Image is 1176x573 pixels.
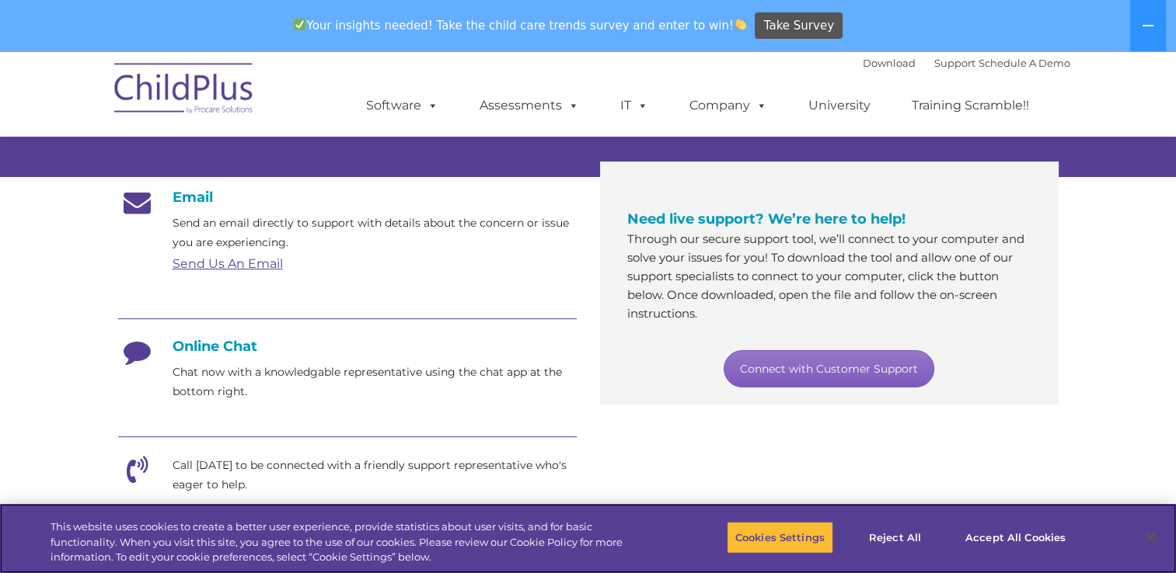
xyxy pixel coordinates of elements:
img: ✅ [294,19,305,30]
span: Need live support? We’re here to help! [627,210,906,227]
a: Send Us An Email [173,256,283,271]
font: | [863,57,1070,69]
h4: Online Chat [118,338,577,355]
button: Close [1134,520,1168,554]
div: This website uses cookies to create a better user experience, provide statistics about user visit... [51,519,647,565]
span: Your insights needed! Take the child care trends survey and enter to win! [288,10,753,40]
a: Company [674,90,783,121]
p: Chat now with a knowledgable representative using the chat app at the bottom right. [173,363,577,401]
p: Send an email directly to support with details about the concern or issue you are experiencing. [173,214,577,252]
a: Take Survey [755,12,843,40]
a: Connect with Customer Support [724,350,934,387]
a: Assessments [464,90,595,121]
a: IT [605,90,664,121]
a: Download [863,57,916,69]
h4: Email [118,189,577,206]
a: University [793,90,886,121]
a: Schedule A Demo [979,57,1070,69]
p: Through our secure support tool, we’ll connect to your computer and solve your issues for you! To... [627,230,1031,323]
span: Take Survey [764,12,834,40]
button: Reject All [846,521,944,554]
a: Support [934,57,975,69]
a: Training Scramble!! [896,90,1045,121]
button: Cookies Settings [727,521,833,554]
img: ChildPlus by Procare Solutions [106,52,262,130]
p: Call [DATE] to be connected with a friendly support representative who's eager to help. [173,456,577,495]
img: 👏 [735,19,746,30]
a: Software [351,90,454,121]
button: Accept All Cookies [957,521,1074,554]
